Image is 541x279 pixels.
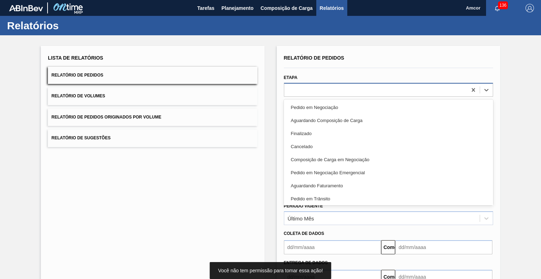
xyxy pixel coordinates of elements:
font: Composição de Carga [261,5,313,11]
font: Último Mês [288,215,314,221]
font: Coleta de dados [284,231,324,236]
font: Entrega de dados [284,260,328,265]
div: Pedido em Negociação [284,101,493,114]
div: Pedido em Negociação Emergencial [284,166,493,179]
font: Você não tem permissão para tomar essa ação! [218,268,323,273]
div: Composição de Carga em Negociação [284,153,493,166]
font: Relatório de Pedidos [51,73,103,78]
font: Etapa [284,75,298,80]
div: Aguardando Faturamento [284,179,493,192]
input: dd/mm/aaaa [284,240,381,254]
div: Aguardando Composição de Carga [284,114,493,127]
img: Sair [526,4,534,12]
button: Relatório de Pedidos [48,67,257,84]
font: 136 [499,3,506,8]
font: Relatório de Sugestões [51,136,111,141]
div: Finalizado [284,127,493,140]
font: Relatório de Pedidos Originados por Volume [51,115,161,120]
font: Relatórios [7,20,59,31]
button: Notificações [486,3,509,13]
font: Relatório de Pedidos [284,55,344,61]
font: Comeu [384,244,400,250]
button: Relatório de Sugestões [48,129,257,147]
font: Planejamento [222,5,254,11]
font: Relatórios [320,5,344,11]
div: Cancelado [284,140,493,153]
font: Lista de Relatórios [48,55,103,61]
div: Pedido em Trânsito [284,192,493,205]
font: Amcor [466,5,480,11]
font: Relatório de Volumes [51,94,105,99]
input: dd/mm/aaaa [395,240,492,254]
button: Relatório de Pedidos Originados por Volume [48,109,257,126]
font: Tarefas [197,5,214,11]
font: Período Vigente [284,204,323,208]
button: Relatório de Volumes [48,87,257,105]
button: Comeu [381,240,395,254]
img: TNhmsLtSVTkK8tSr43FrP2fwEKptu5GPRR3wAAAABJRU5ErkJggg== [9,5,43,11]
